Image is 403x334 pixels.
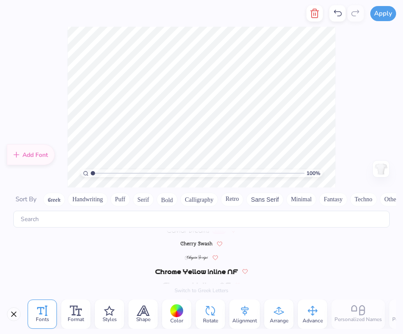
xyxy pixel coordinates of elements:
button: Handwriting [68,193,108,206]
button: Bold [156,193,178,206]
button: Serif [133,193,154,206]
img: Chrome Yellow Inline NF [155,269,238,274]
img: Caviar Dreams [167,228,209,233]
button: Sans Serif [246,193,284,206]
button: Switch to Greek Letters [175,287,228,294]
span: Alignment [232,317,257,324]
button: Fantasy [319,193,347,206]
span: Format [68,316,84,323]
span: Greek [212,226,226,234]
img: Chrome Yellow NF [162,283,231,288]
div: Add Font [7,144,55,165]
img: Cherry Swash [181,241,213,247]
span: Advance [303,317,323,324]
button: Close [7,307,21,321]
img: Back [374,162,388,176]
span: Sort By [16,195,37,203]
button: Calligraphy [180,193,218,206]
button: Greek [43,193,65,206]
button: Apply [370,6,396,21]
span: Shape [136,316,150,323]
span: Rotate [203,317,218,324]
button: Minimal [286,193,316,206]
span: 100 % [306,169,320,177]
span: Arrange [270,317,288,324]
button: Techno [350,193,377,206]
input: Search [13,211,390,228]
button: Puff [110,193,130,206]
span: Fonts [36,316,49,323]
button: Retro [221,193,244,206]
img: ChopinScript [185,255,208,260]
span: Styles [103,316,117,323]
span: Color [170,317,183,324]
